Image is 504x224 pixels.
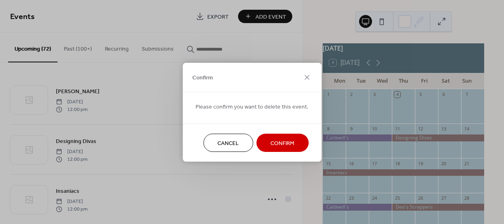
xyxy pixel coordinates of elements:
span: Confirm [192,74,213,82]
span: Confirm [270,139,294,147]
button: Cancel [203,134,253,152]
span: Cancel [217,139,239,147]
button: Confirm [256,134,308,152]
span: Please confirm you want to delete this event. [196,102,308,111]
